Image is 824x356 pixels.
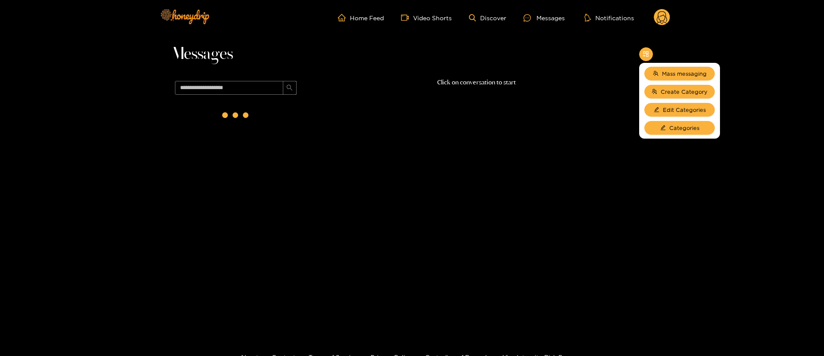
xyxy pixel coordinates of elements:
span: Messages [172,44,233,65]
span: edit [660,125,666,131]
span: search [286,84,293,92]
p: Click on conversation to start [300,77,653,87]
a: Video Shorts [401,14,452,22]
a: Discover [469,14,506,22]
button: Notifications [582,13,637,22]
span: team [653,71,659,77]
div: Messages [524,13,565,23]
span: video-camera [401,14,413,22]
span: edit [654,107,659,113]
span: appstore-add [643,51,649,58]
button: appstore-add [639,47,653,61]
button: usergroup-addCreate Category [644,85,715,99]
button: editEdit Categories [644,103,715,117]
span: Edit Categories [663,105,706,114]
button: editCategories [644,121,715,135]
span: usergroup-add [652,89,657,95]
button: search [283,81,297,95]
span: home [338,14,350,22]
a: Home Feed [338,14,384,22]
span: Categories [669,124,699,132]
span: Mass messaging [662,69,707,78]
span: Create Category [661,87,708,96]
button: teamMass messaging [644,67,715,80]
